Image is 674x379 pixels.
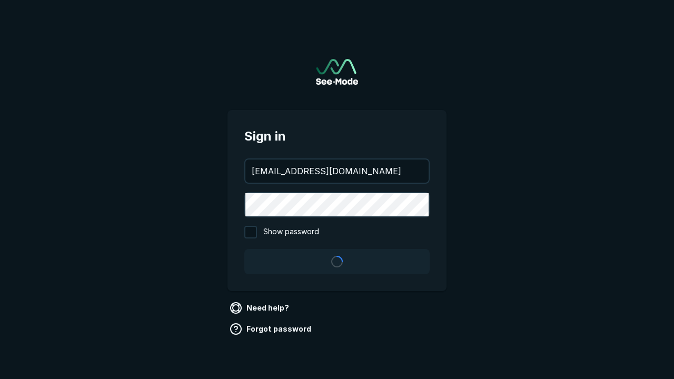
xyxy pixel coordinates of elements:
input: your@email.com [245,159,429,183]
span: Show password [263,226,319,238]
img: See-Mode Logo [316,59,358,85]
a: Forgot password [227,321,315,337]
span: Sign in [244,127,430,146]
a: Go to sign in [316,59,358,85]
a: Need help? [227,300,293,316]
